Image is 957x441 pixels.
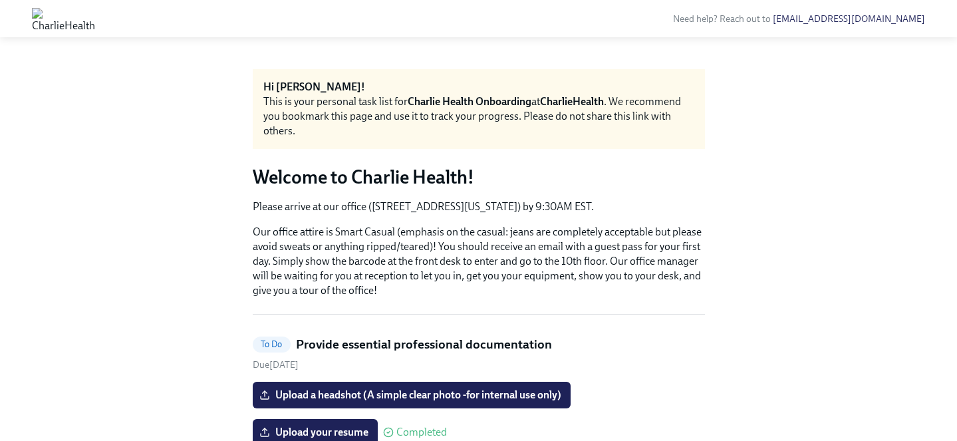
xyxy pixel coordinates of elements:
[253,165,705,189] h3: Welcome to Charlie Health!
[773,13,925,25] a: [EMAIL_ADDRESS][DOMAIN_NAME]
[673,13,925,25] span: Need help? Reach out to
[540,95,604,108] strong: CharlieHealth
[263,80,365,93] strong: Hi [PERSON_NAME]!
[296,336,552,353] h5: Provide essential professional documentation
[263,94,694,138] div: This is your personal task list for at . We recommend you bookmark this page and use it to track ...
[262,426,368,439] span: Upload your resume
[253,382,571,408] label: Upload a headshot (A simple clear photo -for internal use only)
[253,225,705,298] p: Our office attire is Smart Casual (emphasis on the casual: jeans are completely acceptable but pl...
[32,8,95,29] img: CharlieHealth
[396,427,447,438] span: Completed
[253,200,705,214] p: Please arrive at our office ([STREET_ADDRESS][US_STATE]) by 9:30AM EST.
[262,388,561,402] span: Upload a headshot (A simple clear photo -for internal use only)
[253,336,705,371] a: To DoProvide essential professional documentationDue[DATE]
[253,339,291,349] span: To Do
[408,95,531,108] strong: Charlie Health Onboarding
[253,359,299,370] span: Friday, September 26th 2025, 10:00 am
